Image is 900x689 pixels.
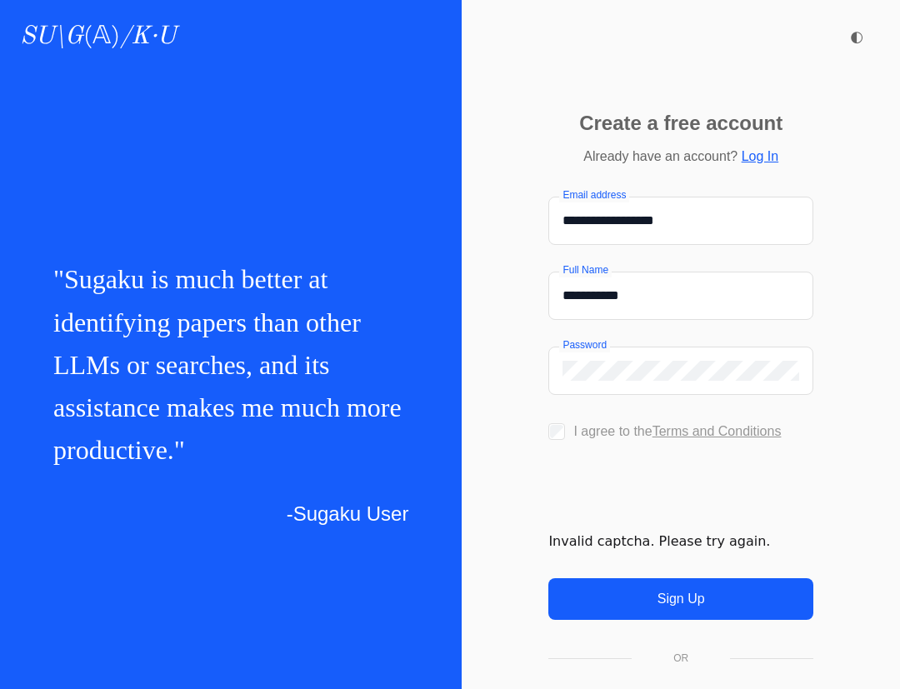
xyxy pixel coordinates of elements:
i: SU\G [20,24,83,49]
p: " " [53,258,408,472]
span: Already have an account? [583,149,737,163]
a: Terms and Conditions [652,424,782,438]
li: Invalid captcha. Please try again. [548,532,813,552]
p: -Sugaku User [53,498,408,530]
span: ◐ [850,29,863,44]
p: Create a free account [579,113,782,133]
label: I agree to the [573,424,781,438]
button: ◐ [840,20,873,53]
button: Sign Up [548,578,813,620]
a: SU\G(𝔸)/K·U [20,22,176,52]
p: OR [673,653,688,663]
span: Sugaku is much better at identifying papers than other LLMs or searches, and its assistance makes... [53,264,402,465]
i: /K·U [120,24,176,49]
a: Log In [742,149,778,163]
